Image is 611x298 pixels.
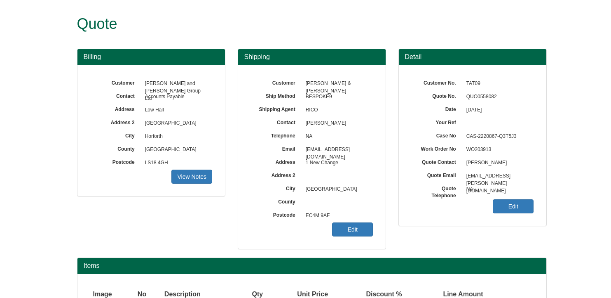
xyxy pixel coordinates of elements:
[411,156,462,166] label: Quote Contact
[411,170,462,179] label: Quote Email
[90,90,141,100] label: Contact
[411,117,462,126] label: Your Ref
[462,183,534,196] span: NA
[141,77,213,90] span: [PERSON_NAME] and [PERSON_NAME] Group Ltd
[411,90,462,100] label: Quote No.
[141,143,213,156] span: [GEOGRAPHIC_DATA]
[462,77,534,90] span: TAT09
[411,77,462,87] label: Customer No.
[90,143,141,153] label: County
[462,156,534,170] span: [PERSON_NAME]
[77,16,516,32] h1: Quote
[141,156,213,170] span: LS18 4GH
[141,130,213,143] span: Horforth
[250,104,302,113] label: Shipping Agent
[171,170,212,184] a: View Notes
[411,130,462,140] label: Case No
[250,170,302,179] label: Address 2
[462,104,534,117] span: [DATE]
[250,156,302,166] label: Address
[332,222,373,237] a: Edit
[250,77,302,87] label: Customer
[302,104,373,117] span: RICO
[411,183,462,199] label: Quote Telephone
[250,183,302,192] label: City
[302,156,373,170] span: 1 New Change
[90,77,141,87] label: Customer
[244,53,379,61] h3: Shipping
[302,143,373,156] span: [EMAIL_ADDRESS][DOMAIN_NAME]
[84,53,219,61] h3: Billing
[141,104,213,117] span: Low Hall
[493,199,534,213] a: Edit
[250,209,302,219] label: Postcode
[250,196,302,206] label: County
[90,156,141,166] label: Postcode
[250,117,302,126] label: Contact
[302,77,373,90] span: [PERSON_NAME] & [PERSON_NAME]
[302,209,373,222] span: EC4M 9AF
[411,104,462,113] label: Date
[405,53,540,61] h3: Detail
[250,90,302,100] label: Ship Method
[411,143,462,153] label: Work Order No
[462,90,534,104] span: QUO0558082
[141,90,213,104] span: Accounts Payable
[90,104,141,113] label: Address
[302,117,373,130] span: [PERSON_NAME]
[302,130,373,143] span: NA
[466,147,492,152] span: WO203913
[302,183,373,196] span: [GEOGRAPHIC_DATA]
[462,170,534,183] span: [EMAIL_ADDRESS][PERSON_NAME][DOMAIN_NAME]
[250,143,302,153] label: Email
[302,90,373,104] span: BESPOKE9
[462,130,534,143] span: CAS-2220867-Q3T5J3
[141,117,213,130] span: [GEOGRAPHIC_DATA]
[250,130,302,140] label: Telephone
[90,117,141,126] label: Address 2
[84,262,540,270] h2: Items
[90,130,141,140] label: City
